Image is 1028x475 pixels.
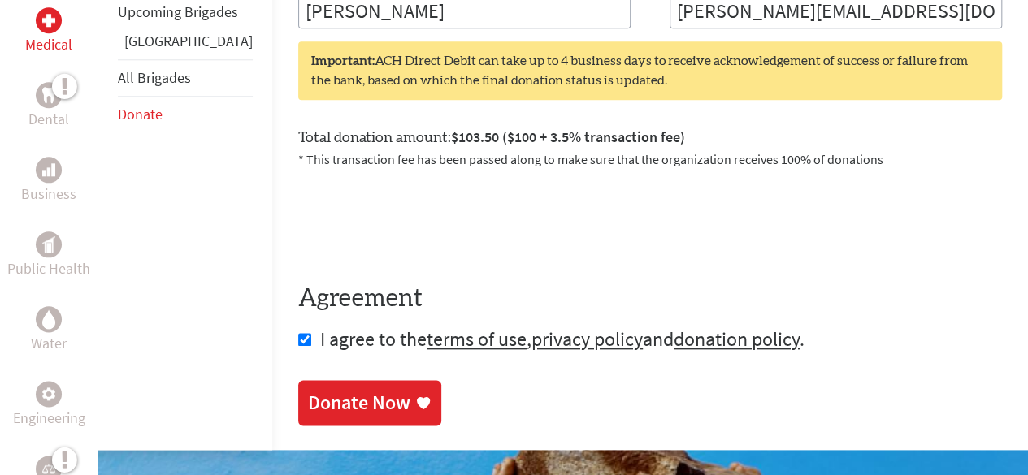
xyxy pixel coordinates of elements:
a: BusinessBusiness [21,157,76,205]
div: Donate Now [308,390,410,416]
img: Business [42,163,55,176]
div: Engineering [36,381,62,407]
a: privacy policy [531,326,643,352]
a: [GEOGRAPHIC_DATA] [124,32,253,50]
iframe: reCAPTCHA [298,188,545,252]
p: Water [31,332,67,355]
p: Medical [25,33,72,56]
p: Public Health [7,257,90,280]
img: Public Health [42,236,55,253]
a: All Brigades [118,68,191,87]
span: I agree to the , and . [320,326,805,352]
strong: Important: [311,54,375,67]
img: Engineering [42,387,55,400]
div: ACH Direct Debit can take up to 4 business days to receive acknowledgement of success or failure ... [298,41,1002,100]
img: Medical [42,14,55,27]
a: Donate [118,105,163,123]
div: Dental [36,82,62,108]
a: donation policy [674,326,800,352]
li: Donate [118,97,253,132]
div: Business [36,157,62,183]
p: * This transaction fee has been passed along to make sure that the organization receives 100% of ... [298,149,1002,169]
a: Donate Now [298,380,441,425]
label: Total donation amount: [298,126,685,149]
p: Engineering [13,407,85,430]
a: MedicalMedical [25,7,72,56]
h4: Agreement [298,284,1002,313]
li: All Brigades [118,59,253,97]
span: $103.50 ($100 + 3.5% transaction fee) [451,127,685,146]
li: Panama [118,30,253,59]
img: Dental [42,88,55,103]
a: DentalDental [28,82,69,131]
img: Water [42,310,55,329]
div: Public Health [36,231,62,257]
a: EngineeringEngineering [13,381,85,430]
p: Dental [28,108,69,131]
div: Water [36,306,62,332]
a: terms of use [427,326,527,352]
a: Upcoming Brigades [118,2,238,21]
a: WaterWater [31,306,67,355]
a: Public HealthPublic Health [7,231,90,280]
img: Legal Empowerment [42,464,55,473]
p: Business [21,183,76,205]
div: Medical [36,7,62,33]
